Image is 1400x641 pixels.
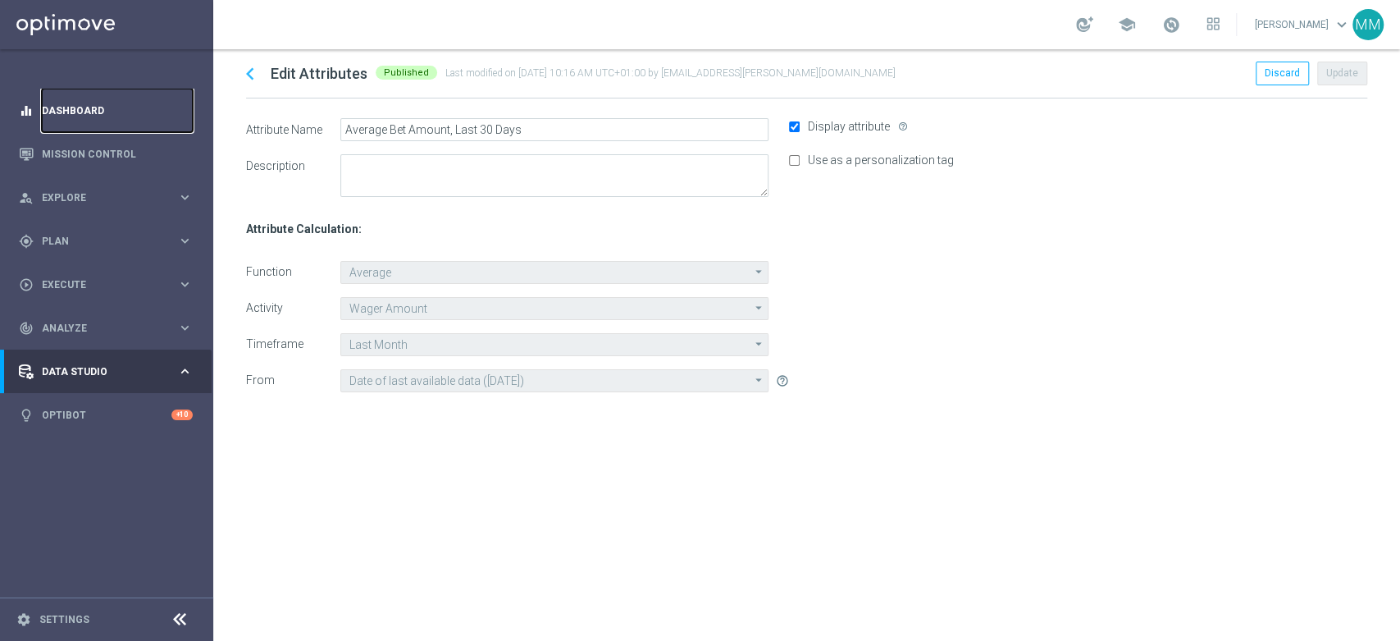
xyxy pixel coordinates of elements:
h3: Attribute Calculation: [246,222,1367,236]
div: Plan [19,234,177,249]
i: arrow_drop_down [751,262,768,282]
a: Settings [39,615,89,625]
label: Use as a personalization tag [808,153,954,167]
span: school [1118,16,1136,34]
label: Last modified on [DATE] 10:16 AM UTC+01:00 by [EMAIL_ADDRESS][PERSON_NAME][DOMAIN_NAME] [445,62,896,80]
i: equalizer [19,103,34,118]
div: Optibot [19,393,193,437]
span: help_outline [776,374,789,387]
i: arrow_drop_down [751,298,768,318]
p: Attribute Name [246,122,340,137]
button: Discard [1256,62,1309,85]
i: track_changes [19,321,34,336]
i: keyboard_arrow_right [177,233,193,249]
span: Explore [42,193,177,203]
span: Execute [42,280,177,290]
a: Mission Control [42,132,193,176]
div: MM [1352,9,1384,40]
button: Data Studio keyboard_arrow_right [18,365,194,378]
button: lightbulb Optibot +10 [18,409,194,422]
button: person_search Explore keyboard_arrow_right [18,191,194,204]
button: equalizer Dashboard [18,104,194,117]
div: Mission Control [19,132,193,176]
i: arrow_drop_down [751,370,768,391]
span: Analyze [42,323,177,333]
i: chevron_left [238,62,262,86]
button: track_changes Analyze keyboard_arrow_right [18,322,194,335]
button: play_circle_outline Execute keyboard_arrow_right [18,278,194,291]
button: Update [1317,62,1367,85]
i: gps_fixed [19,234,34,249]
button: Mission Control [18,148,194,161]
div: Timeframe [246,333,340,356]
div: Analyze [19,321,177,336]
i: lightbulb [19,408,34,423]
span: keyboard_arrow_down [1333,16,1351,34]
div: Execute [19,277,177,292]
i: keyboard_arrow_right [177,364,193,379]
p: Description [246,158,340,173]
div: Data Studio [19,364,177,379]
div: Activity [246,297,340,320]
p: Edit Attributes [271,66,367,81]
a: [PERSON_NAME]keyboard_arrow_down [1253,12,1352,37]
a: Optibot [42,393,171,437]
div: Published [376,66,437,80]
i: keyboard_arrow_right [177,277,193,292]
a: Dashboard [42,89,193,132]
div: Function [246,261,340,284]
i: settings [16,612,31,627]
i: help_outline [898,121,908,131]
div: +10 [171,410,193,420]
i: arrow_drop_down [751,334,768,355]
i: person_search [19,190,34,205]
div: From [246,369,340,392]
div: Explore [19,190,177,205]
label: Display attribute [808,120,890,134]
div: Dashboard [19,89,193,132]
span: Data Studio [42,367,177,377]
i: keyboard_arrow_right [177,320,193,336]
button: gps_fixed Plan keyboard_arrow_right [18,235,194,248]
i: play_circle_outline [19,277,34,292]
i: keyboard_arrow_right [177,190,193,205]
span: Plan [42,236,177,246]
